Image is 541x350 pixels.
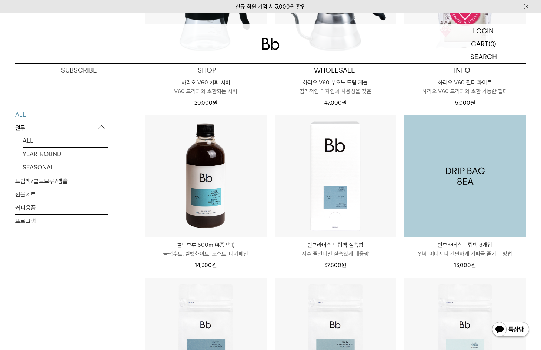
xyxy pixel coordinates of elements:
p: INFO [398,64,526,77]
a: LOGIN [441,24,526,37]
span: 원 [212,262,217,269]
a: SUBSCRIBE [15,64,143,77]
p: V60 드리퍼와 호환되는 서버 [145,87,267,96]
a: SEASONAL [23,161,108,174]
p: 빈브라더스 드립백 8개입 [404,240,526,249]
a: ALL [23,134,108,147]
img: 로고 [262,38,280,50]
p: 블랙수트, 벨벳화이트, 토스트, 디카페인 [145,249,267,258]
p: 하리오 V60 필터 화이트 [404,78,526,87]
a: 하리오 V60 부오노 드립 케틀 감각적인 디자인과 사용성을 갖춘 [275,78,396,96]
img: 빈브라더스 드립백 실속형 [275,115,396,237]
img: 1000000032_add2_03.jpg [404,115,526,237]
a: YEAR-ROUND [23,147,108,160]
p: CART [471,37,488,50]
span: 원 [341,262,346,269]
p: 하리오 V60 커피 서버 [145,78,267,87]
a: 빈브라더스 드립백 8개입 [404,115,526,237]
a: ALL [15,108,108,121]
a: 드립백/콜드브루/캡슐 [15,174,108,187]
p: LOGIN [473,24,494,37]
p: 자주 즐긴다면 실속있게 대용량 [275,249,396,258]
a: 커피용품 [15,201,108,214]
p: 하리오 V60 드리퍼와 호환 가능한 필터 [404,87,526,96]
p: 언제 어디서나 간편하게 커피를 즐기는 방법 [404,249,526,258]
a: 빈브라더스 드립백 8개입 언제 어디서나 간편하게 커피를 즐기는 방법 [404,240,526,258]
span: 37,500 [324,262,346,269]
img: 카카오톡 채널 1:1 채팅 버튼 [491,321,530,339]
a: 하리오 V60 커피 서버 V60 드리퍼와 호환되는 서버 [145,78,267,96]
span: 5,000 [455,100,475,106]
a: 프로그램 [15,214,108,227]
span: 원 [213,100,217,106]
span: 원 [471,262,476,269]
p: (0) [488,37,496,50]
a: 선물세트 [15,188,108,201]
a: CART (0) [441,37,526,50]
span: 원 [470,100,475,106]
span: 20,000 [194,100,217,106]
a: 빈브라더스 드립백 실속형 자주 즐긴다면 실속있게 대용량 [275,240,396,258]
a: 콜드브루 500ml(4종 택1) 블랙수트, 벨벳화이트, 토스트, 디카페인 [145,240,267,258]
p: 빈브라더스 드립백 실속형 [275,240,396,249]
a: 하리오 V60 필터 화이트 하리오 V60 드리퍼와 호환 가능한 필터 [404,78,526,96]
p: WHOLESALE [271,64,398,77]
span: 14,300 [195,262,217,269]
span: 13,000 [454,262,476,269]
p: 콜드브루 500ml(4종 택1) [145,240,267,249]
a: 신규 회원 가입 시 3,000원 할인 [236,3,306,10]
p: 감각적인 디자인과 사용성을 갖춘 [275,87,396,96]
a: SHOP [143,64,271,77]
span: 47,000 [324,100,347,106]
p: 원두 [15,121,108,134]
p: 하리오 V60 부오노 드립 케틀 [275,78,396,87]
img: 콜드브루 500ml(4종 택1) [145,115,267,237]
p: SEARCH [470,50,497,63]
span: 원 [342,100,347,106]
